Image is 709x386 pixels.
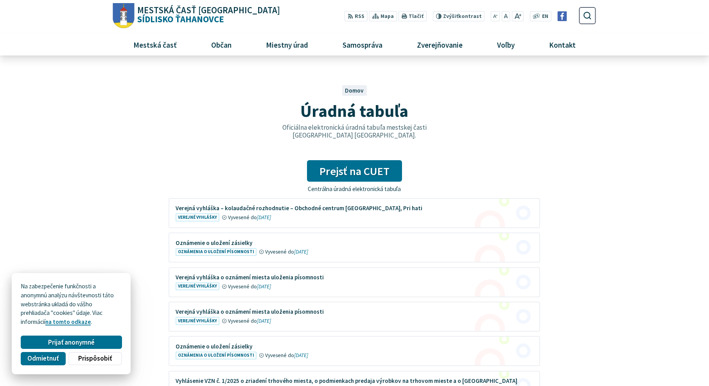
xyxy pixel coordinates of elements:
[251,34,322,55] a: Miestny úrad
[414,34,465,55] span: Zverejňovanie
[542,13,548,21] span: EN
[443,13,458,20] span: Zvýšiť
[27,354,59,363] span: Odmietnuť
[169,302,539,331] a: Verejná vyhláška o oznámení miesta uloženia písomnosti Verejné vyhlášky Vyvesené do[DATE]
[300,100,408,122] span: Úradná tabuľa
[263,34,311,55] span: Miestny úrad
[491,11,500,21] button: Zmenšiť veľkosť písma
[265,123,443,139] p: Oficiálna elektronická úradná tabuľa mestskej časti [GEOGRAPHIC_DATA] [GEOGRAPHIC_DATA].
[355,13,364,21] span: RSS
[197,34,246,55] a: Občan
[45,318,91,325] a: na tomto odkaze
[501,11,510,21] button: Nastaviť pôvodnú veľkosť písma
[169,233,539,262] a: Oznámenie o uložení zásielky Oznámenia o uložení písomnosti Vyvesené do[DATE]
[409,13,424,20] span: Tlačiť
[512,11,524,21] button: Zväčšiť veľkosť písma
[535,34,590,55] a: Kontakt
[546,34,579,55] span: Kontakt
[381,13,394,21] span: Mapa
[113,3,280,29] a: Logo Sídlisko Ťahanovce, prejsť na domovskú stránku.
[557,11,567,21] img: Prejsť na Facebook stránku
[169,199,539,227] a: Verejná vyhláška – kolaudačné rozhodnutie – Obchodné centrum [GEOGRAPHIC_DATA], Pri hati Verejné ...
[307,160,402,182] a: Prejsť na CUET
[483,34,529,55] a: Voľby
[223,185,486,194] p: Centrálna úradná elektronická tabuľa
[494,34,518,55] span: Voľby
[433,11,485,21] button: Zvýšiťkontrast
[345,87,364,94] a: Domov
[130,34,179,55] span: Mestská časť
[339,34,385,55] span: Samospráva
[169,268,539,297] a: Verejná vyhláška o oznámení miesta uloženia písomnosti Verejné vyhlášky Vyvesené do[DATE]
[21,282,122,327] p: Na zabezpečenie funkčnosti a anonymnú analýzu návštevnosti táto webstránka ukladá do vášho prehli...
[21,336,122,349] button: Prijať anonymné
[135,6,280,24] span: Sídlisko Ťahanovce
[169,337,539,365] a: Oznámenie o uložení zásielky Oznámenia o uložení písomnosti Vyvesené do[DATE]
[345,11,368,21] a: RSS
[119,34,191,55] a: Mestská časť
[443,13,482,20] span: kontrast
[21,352,65,365] button: Odmietnuť
[113,3,135,29] img: Prejsť na domovskú stránku
[68,352,122,365] button: Prispôsobiť
[48,338,95,347] span: Prijať anonymné
[208,34,234,55] span: Občan
[398,11,427,21] button: Tlačiť
[403,34,477,55] a: Zverejňovanie
[369,11,397,21] a: Mapa
[540,13,551,21] a: EN
[78,354,112,363] span: Prispôsobiť
[137,6,280,15] span: Mestská časť [GEOGRAPHIC_DATA]
[328,34,397,55] a: Samospráva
